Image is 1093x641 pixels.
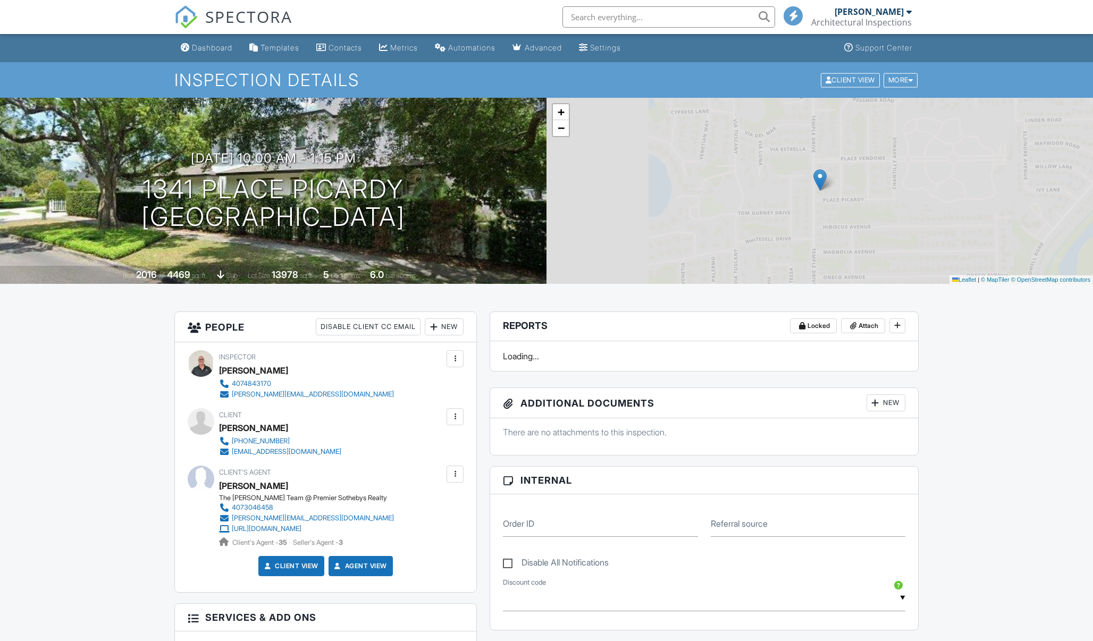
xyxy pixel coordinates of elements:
[558,121,565,134] span: −
[232,448,341,456] div: [EMAIL_ADDRESS][DOMAIN_NAME]
[821,73,880,87] div: Client View
[711,518,768,529] label: Referral source
[232,514,394,522] div: [PERSON_NAME][EMAIL_ADDRESS][DOMAIN_NAME]
[981,276,1010,283] a: © MapTiler
[370,269,384,280] div: 6.0
[503,518,534,529] label: Order ID
[575,38,625,58] a: Settings
[375,38,422,58] a: Metrics
[840,38,917,58] a: Support Center
[176,38,237,58] a: Dashboard
[174,5,198,29] img: The Best Home Inspection Software - Spectora
[1011,276,1090,283] a: © OpenStreetMap contributors
[192,272,207,280] span: sq. ft.
[867,394,905,411] div: New
[525,43,562,52] div: Advanced
[219,524,394,534] a: [URL][DOMAIN_NAME]
[260,43,299,52] div: Templates
[232,390,394,399] div: [PERSON_NAME][EMAIL_ADDRESS][DOMAIN_NAME]
[835,6,904,17] div: [PERSON_NAME]
[339,538,343,546] strong: 3
[503,558,609,571] label: Disable All Notifications
[219,353,256,361] span: Inspector
[219,436,341,446] a: [PHONE_NUMBER]
[141,175,405,232] h1: 1341 Place Picardy [GEOGRAPHIC_DATA]
[191,151,356,165] h3: [DATE] 10:00 am - 1:15 pm
[952,276,976,283] a: Leaflet
[425,318,464,335] div: New
[558,105,565,119] span: +
[226,272,238,280] span: slab
[503,578,546,587] label: Discount code
[192,43,232,52] div: Dashboard
[219,513,394,524] a: [PERSON_NAME][EMAIL_ADDRESS][DOMAIN_NAME]
[323,269,329,280] div: 5
[312,38,366,58] a: Contacts
[978,276,979,283] span: |
[175,604,476,631] h3: Services & Add ons
[232,525,301,533] div: [URL][DOMAIN_NAME]
[553,120,569,136] a: Zoom out
[316,318,421,335] div: Disable Client CC Email
[385,272,416,280] span: bathrooms
[590,43,621,52] div: Settings
[175,312,476,342] h3: People
[503,426,905,438] p: There are no attachments to this inspection.
[219,420,288,436] div: [PERSON_NAME]
[232,503,273,512] div: 4073046458
[884,73,918,87] div: More
[811,17,912,28] div: Architectural Inspections
[813,169,827,191] img: Marker
[855,43,912,52] div: Support Center
[293,538,343,546] span: Seller's Agent -
[219,446,341,457] a: [EMAIL_ADDRESS][DOMAIN_NAME]
[219,362,288,378] div: [PERSON_NAME]
[431,38,500,58] a: Automations (Basic)
[820,75,882,83] a: Client View
[219,494,402,502] div: The [PERSON_NAME] Team @ Premier Sothebys Realty
[174,71,919,89] h1: Inspection Details
[219,478,288,494] a: [PERSON_NAME]
[331,272,360,280] span: bedrooms
[219,378,394,389] a: 4074843170
[490,467,918,494] h3: Internal
[332,561,387,571] a: Agent View
[219,502,394,513] a: 4073046458
[136,269,157,280] div: 2016
[262,561,318,571] a: Client View
[219,468,271,476] span: Client's Agent
[219,411,242,419] span: Client
[248,272,270,280] span: Lot Size
[279,538,287,546] strong: 35
[448,43,495,52] div: Automations
[167,269,190,280] div: 4469
[219,389,394,400] a: [PERSON_NAME][EMAIL_ADDRESS][DOMAIN_NAME]
[562,6,775,28] input: Search everything...
[553,104,569,120] a: Zoom in
[300,272,313,280] span: sq.ft.
[490,388,918,418] h3: Additional Documents
[205,5,292,28] span: SPECTORA
[232,379,271,388] div: 4074843170
[329,43,362,52] div: Contacts
[174,14,292,37] a: SPECTORA
[508,38,566,58] a: Advanced
[272,269,298,280] div: 13978
[123,272,134,280] span: Built
[232,538,289,546] span: Client's Agent -
[232,437,290,445] div: [PHONE_NUMBER]
[390,43,418,52] div: Metrics
[245,38,304,58] a: Templates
